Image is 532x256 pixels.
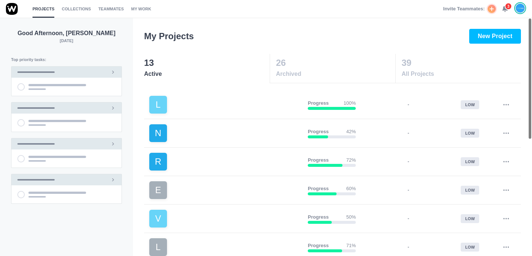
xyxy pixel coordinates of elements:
[407,129,409,137] p: -
[346,213,356,221] p: 50%
[149,96,302,114] a: L
[144,70,269,78] span: Active
[516,3,525,13] img: João Tosta
[461,129,479,138] div: low
[346,156,356,164] p: 72%
[461,243,479,252] div: low
[149,181,167,199] div: E
[461,100,479,110] div: low
[407,101,409,108] p: -
[443,5,485,13] span: Invite Teammates:
[149,153,167,171] div: R
[149,153,302,171] a: R
[461,157,479,166] div: low
[402,56,520,70] p: 39
[407,186,409,194] p: -
[407,215,409,222] p: -
[11,57,122,63] p: Top priority tasks:
[402,70,520,78] span: All Projects
[11,29,122,38] p: Good Afternoon, [PERSON_NAME]
[149,210,302,228] a: V
[144,56,269,70] p: 13
[276,56,395,70] p: 26
[11,38,122,44] p: [DATE]
[149,96,167,114] div: L
[407,243,409,251] p: -
[346,185,356,192] p: 60%
[149,210,167,228] div: V
[346,128,356,135] p: 42%
[308,100,328,107] p: Progress
[308,128,328,135] p: Progress
[6,3,18,15] img: winio
[308,185,328,192] p: Progress
[308,156,328,164] p: Progress
[469,29,521,44] button: New Project
[344,100,356,107] p: 100%
[149,238,167,256] div: L
[149,124,302,142] a: N
[308,242,328,249] p: Progress
[505,3,512,10] span: 3
[149,181,302,199] a: E
[308,213,328,221] p: Progress
[149,238,302,256] a: L
[144,30,194,43] h3: My Projects
[276,70,395,78] span: Archived
[407,158,409,165] p: -
[346,242,356,249] p: 71%
[461,186,479,195] div: low
[149,124,167,142] div: N
[461,214,479,223] div: low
